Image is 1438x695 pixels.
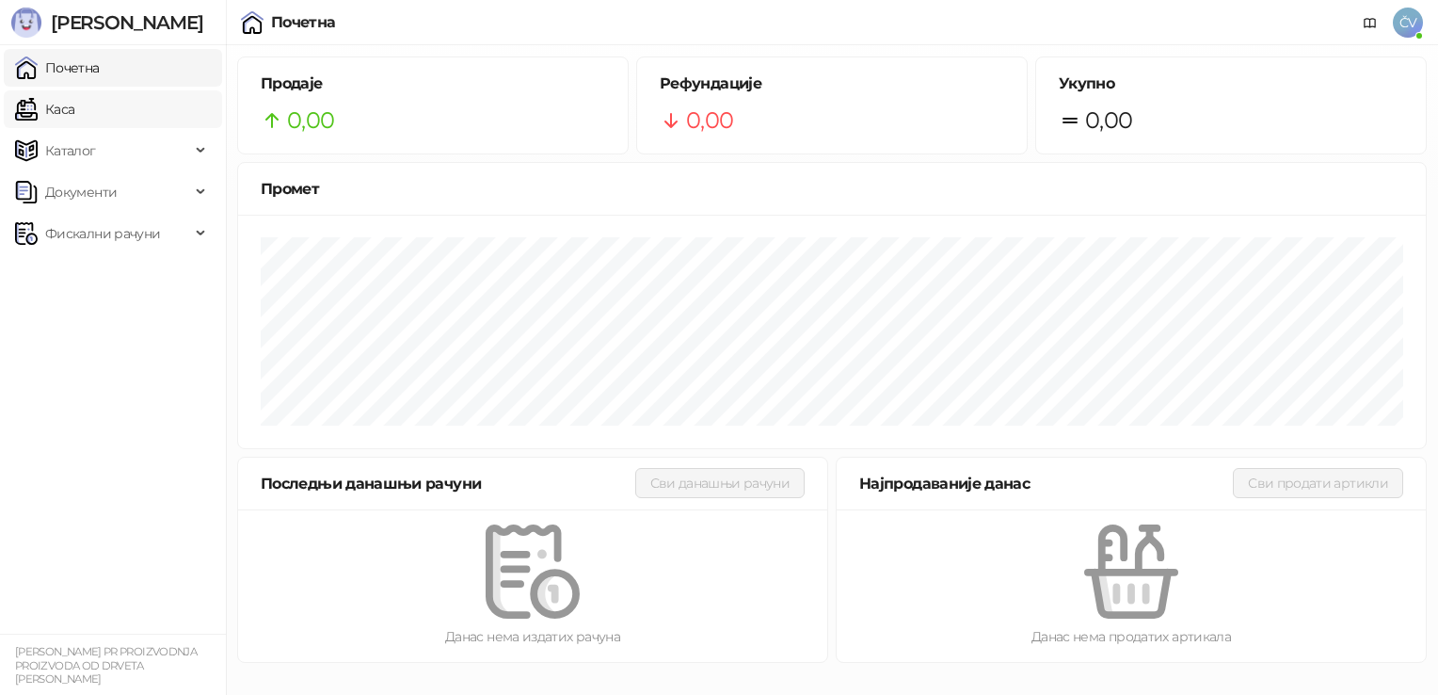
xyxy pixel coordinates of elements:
[1059,73,1403,95] h5: Укупно
[635,468,805,498] button: Сви данашњи рачуни
[261,73,605,95] h5: Продаје
[271,15,336,30] div: Почетна
[15,49,100,87] a: Почетна
[1085,103,1132,138] span: 0,00
[11,8,41,38] img: Logo
[660,73,1004,95] h5: Рефундације
[45,173,117,211] span: Документи
[51,11,202,34] span: [PERSON_NAME]
[1233,468,1403,498] button: Сви продати артикли
[867,626,1396,647] div: Данас нема продатих артикала
[686,103,733,138] span: 0,00
[261,472,635,495] div: Последњи данашњи рачуни
[859,472,1233,495] div: Најпродаваније данас
[287,103,334,138] span: 0,00
[1393,8,1423,38] span: ČV
[15,90,74,128] a: Каса
[261,177,1403,201] div: Промет
[45,215,160,252] span: Фискални рачуни
[15,645,197,686] small: [PERSON_NAME] PR PROIZVODNJA PROIZVODA OD DRVETA [PERSON_NAME]
[45,132,96,170] span: Каталог
[1355,8,1385,38] a: Документација
[268,626,797,647] div: Данас нема издатих рачуна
